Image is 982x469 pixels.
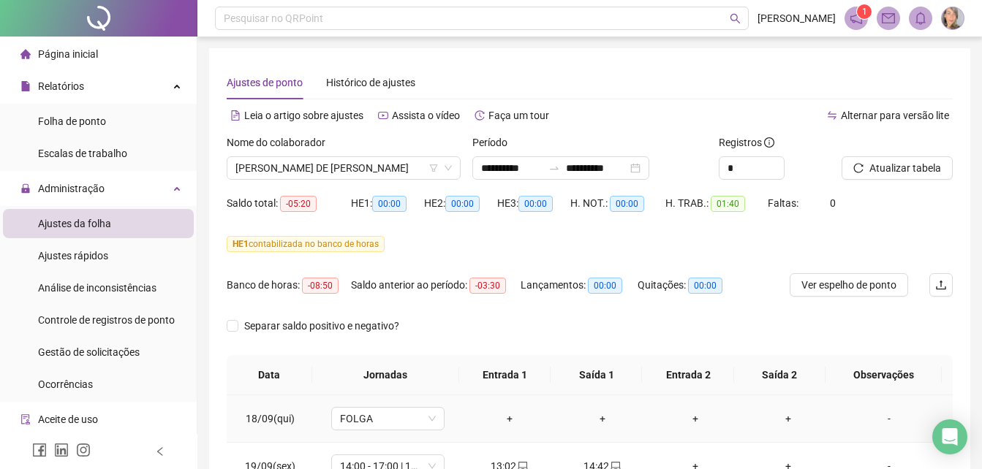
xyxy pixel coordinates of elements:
th: Saída 1 [551,355,642,395]
span: -08:50 [302,278,339,294]
div: HE 1: [351,195,424,212]
span: 18/09(qui) [246,413,295,424]
span: file [20,81,31,91]
div: Lançamentos: [521,277,638,294]
th: Entrada 2 [642,355,733,395]
div: + [475,411,544,427]
span: lock [20,183,31,194]
span: Escalas de trabalho [38,148,127,159]
span: Ver espelho de ponto [801,277,896,293]
div: H. NOT.: [570,195,665,212]
span: notification [850,12,863,25]
div: Saldo anterior ao período: [351,277,521,294]
button: Atualizar tabela [842,156,953,180]
div: H. TRAB.: [665,195,768,212]
div: Banco de horas: [227,277,351,294]
span: facebook [32,443,47,457]
span: -03:30 [469,278,506,294]
span: linkedin [54,443,69,457]
span: Aceite de uso [38,413,98,425]
span: file-text [230,110,241,121]
span: 00:00 [372,196,407,212]
span: down [444,164,453,172]
span: Ajustes da folha [38,218,111,229]
span: mail [882,12,895,25]
span: history [475,110,485,121]
span: 1 [862,7,867,17]
div: Saldo total: [227,195,351,212]
span: Ocorrências [38,378,93,390]
span: Ajustes rápidos [38,250,108,262]
span: Alternar para versão lite [841,110,949,121]
span: Faça um tour [488,110,549,121]
span: 00:00 [588,278,622,294]
th: Entrada 1 [459,355,551,395]
span: youtube [378,110,388,121]
span: swap [827,110,837,121]
span: left [155,446,165,457]
span: JULIA VITORIA DE JESUS CRUZ [235,157,452,179]
span: Folha de ponto [38,115,106,127]
span: Controle de registros de ponto [38,314,175,326]
span: Ajustes de ponto [227,77,303,88]
sup: 1 [857,4,872,19]
span: Gestão de solicitações [38,346,140,358]
span: 00:00 [688,278,722,294]
div: + [753,411,823,427]
div: - [846,411,932,427]
span: Atualizar tabela [869,160,941,176]
span: instagram [76,443,91,457]
span: Separar saldo positivo e negativo? [238,318,405,334]
div: Quitações: [638,277,740,294]
span: 00:00 [518,196,553,212]
span: Relatórios [38,80,84,92]
span: to [548,162,560,174]
span: HE 1 [233,239,249,249]
span: contabilizada no banco de horas [227,236,385,252]
label: Nome do colaborador [227,134,335,150]
div: HE 3: [497,195,570,212]
span: home [20,49,31,59]
span: info-circle [764,137,774,148]
span: Assista o vídeo [392,110,460,121]
div: + [567,411,637,427]
th: Data [227,355,312,395]
span: Faltas: [768,197,801,209]
span: search [730,13,741,24]
span: 00:00 [610,196,644,212]
div: HE 2: [424,195,497,212]
span: FOLGA [340,408,436,430]
span: audit [20,414,31,424]
span: upload [935,279,947,291]
img: 94756 [942,7,964,29]
span: Análise de inconsistências [38,282,156,294]
span: bell [914,12,927,25]
span: Página inicial [38,48,98,60]
span: Observações [837,367,930,383]
span: Registros [719,134,774,150]
div: Open Intercom Messenger [932,419,967,454]
th: Observações [826,355,942,395]
div: + [660,411,730,427]
span: reload [853,163,864,173]
label: Período [472,134,517,150]
span: 0 [830,197,836,209]
th: Saída 2 [734,355,826,395]
span: 00:00 [445,196,480,212]
span: Leia o artigo sobre ajustes [244,110,363,121]
span: swap-right [548,162,560,174]
th: Jornadas [312,355,460,395]
span: Histórico de ajustes [326,77,415,88]
span: filter [429,164,438,172]
span: [PERSON_NAME] [758,10,836,26]
span: 01:40 [711,196,745,212]
span: Administração [38,183,105,194]
button: Ver espelho de ponto [790,273,908,297]
span: -05:20 [280,196,317,212]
